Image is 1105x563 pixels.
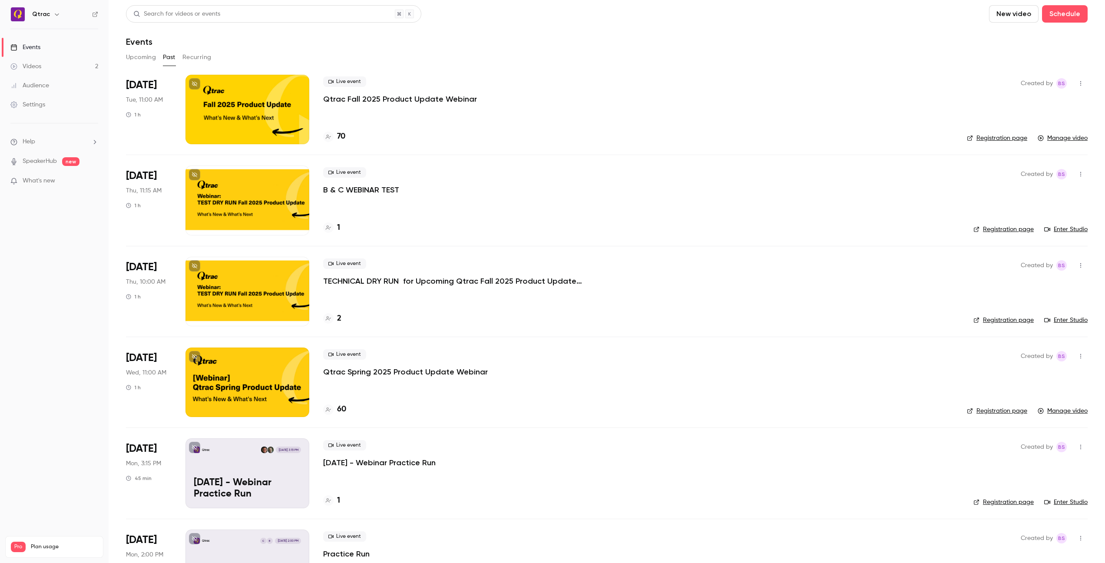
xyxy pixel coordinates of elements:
[126,186,162,195] span: Thu, 11:15 AM
[1044,316,1088,325] a: Enter Studio
[126,475,152,482] div: 45 min
[88,177,98,185] iframe: Noticeable Trigger
[126,384,141,391] div: 1 h
[323,549,370,559] a: Practice Run
[1056,260,1067,271] span: Barry Strauss
[323,222,340,234] a: 1
[126,438,172,508] div: May 19 Mon, 3:15 PM (America/Los Angeles)
[323,440,366,450] span: Live event
[275,538,301,544] span: [DATE] 2:00 PM
[10,137,98,146] li: help-dropdown-opener
[133,10,220,19] div: Search for videos or events
[62,157,79,166] span: new
[337,313,341,325] h4: 2
[1042,5,1088,23] button: Schedule
[31,543,98,550] span: Plan usage
[337,404,346,415] h4: 60
[126,459,161,468] span: Mon, 3:15 PM
[126,351,157,365] span: [DATE]
[323,367,488,377] a: Qtrac Spring 2025 Product Update Webinar
[1058,442,1065,452] span: BS
[126,111,141,118] div: 1 h
[11,542,26,552] span: Pro
[323,349,366,360] span: Live event
[11,7,25,21] img: Qtrac
[126,260,157,274] span: [DATE]
[1056,533,1067,543] span: Barry Strauss
[268,447,274,453] img: Yoni Lavi
[126,550,163,559] span: Mon, 2:00 PM
[126,442,157,456] span: [DATE]
[126,75,172,144] div: Sep 16 Tue, 11:00 AM (America/Los Angeles)
[989,5,1039,23] button: New video
[973,316,1034,325] a: Registration page
[323,495,340,507] a: 1
[323,76,366,87] span: Live event
[126,166,172,235] div: Sep 11 Thu, 11:15 AM (America/Los Angeles)
[182,50,212,64] button: Recurring
[126,169,157,183] span: [DATE]
[1058,260,1065,271] span: BS
[323,313,341,325] a: 2
[967,407,1027,415] a: Registration page
[1056,351,1067,361] span: Barry Strauss
[323,258,366,269] span: Live event
[323,404,346,415] a: 60
[202,448,210,452] p: Qtrac
[973,498,1034,507] a: Registration page
[1044,225,1088,234] a: Enter Studio
[126,368,166,377] span: Wed, 11:00 AM
[261,447,267,453] img: Chrisophe Pla
[126,202,141,209] div: 1 h
[194,477,301,500] p: [DATE] - Webinar Practice Run
[32,10,50,19] h6: Qtrac
[266,537,273,544] div: B
[260,537,267,544] div: C
[1021,169,1053,179] span: Created by
[323,185,399,195] a: B & C WEBINAR TEST
[10,62,41,71] div: Videos
[323,531,366,542] span: Live event
[1056,442,1067,452] span: Barry Strauss
[163,50,175,64] button: Past
[323,94,477,104] a: Qtrac Fall 2025 Product Update Webinar
[973,225,1034,234] a: Registration page
[126,533,157,547] span: [DATE]
[323,276,584,286] a: TECHNICAL DRY RUN for Upcoming Qtrac Fall 2025 Product Update Webinar
[1021,351,1053,361] span: Created by
[10,43,40,52] div: Events
[1058,169,1065,179] span: BS
[10,81,49,90] div: Audience
[337,131,345,142] h4: 70
[1058,351,1065,361] span: BS
[323,457,436,468] a: [DATE] - Webinar Practice Run
[1038,134,1088,142] a: Manage video
[126,36,152,47] h1: Events
[202,539,210,543] p: Qtrac
[23,157,57,166] a: SpeakerHub
[337,495,340,507] h4: 1
[1058,78,1065,89] span: BS
[1021,533,1053,543] span: Created by
[1021,260,1053,271] span: Created by
[1038,407,1088,415] a: Manage video
[185,438,309,508] a: May 21, 2025 - Webinar Practice Run QtracYoni LaviChrisophe Pla[DATE] 3:15 PM[DATE] - Webinar Pra...
[1021,78,1053,89] span: Created by
[1056,169,1067,179] span: Barry Strauss
[23,176,55,185] span: What's new
[126,257,172,326] div: Sep 11 Thu, 10:00 AM (America/Los Angeles)
[1044,498,1088,507] a: Enter Studio
[10,100,45,109] div: Settings
[1056,78,1067,89] span: Barry Strauss
[323,131,345,142] a: 70
[126,50,156,64] button: Upcoming
[1058,533,1065,543] span: BS
[23,137,35,146] span: Help
[126,278,165,286] span: Thu, 10:00 AM
[126,348,172,417] div: May 21 Wed, 11:00 AM (America/Los Angeles)
[126,293,141,300] div: 1 h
